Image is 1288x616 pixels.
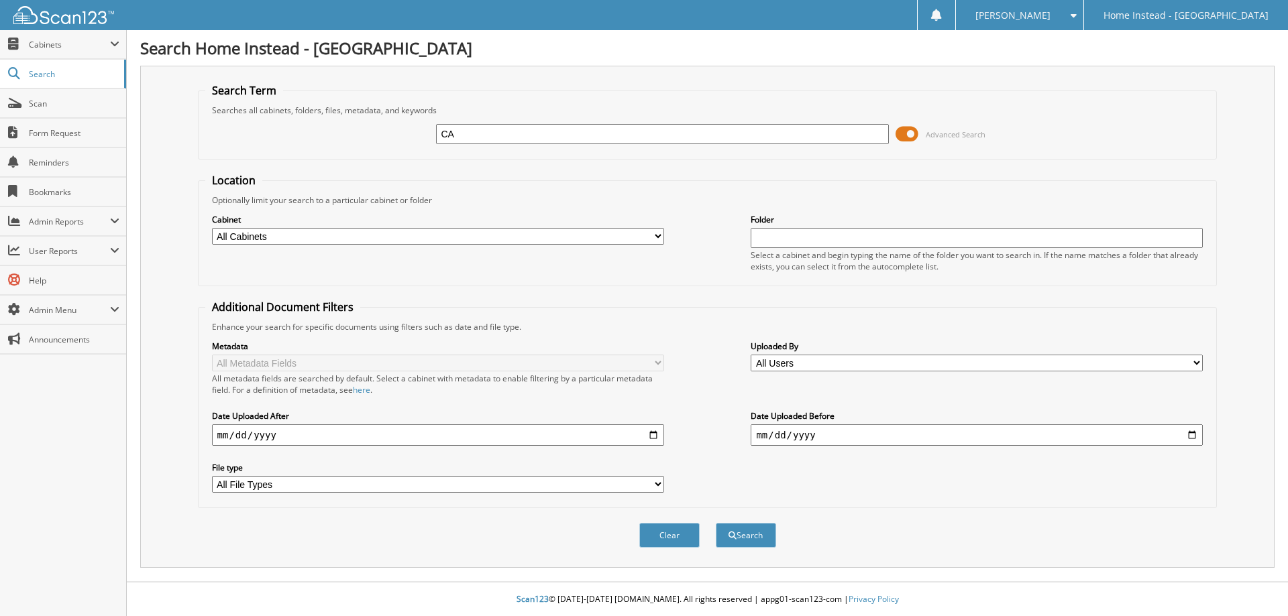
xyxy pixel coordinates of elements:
img: scan123-logo-white.svg [13,6,114,24]
div: Optionally limit your search to a particular cabinet or folder [205,194,1210,206]
a: Privacy Policy [849,593,899,605]
a: here [353,384,370,395]
label: Folder [751,214,1203,225]
span: Bookmarks [29,186,119,198]
button: Search [716,523,776,548]
label: Date Uploaded Before [751,410,1203,422]
input: start [212,424,664,446]
span: User Reports [29,245,110,257]
button: Clear [639,523,700,548]
span: Announcements [29,334,119,345]
div: Enhance your search for specific documents using filters such as date and file type. [205,321,1210,332]
iframe: Chat Widget [1221,552,1288,616]
span: Form Request [29,127,119,139]
input: end [751,424,1203,446]
span: Admin Menu [29,304,110,316]
span: Search [29,68,117,80]
legend: Search Term [205,83,283,98]
div: Searches all cabinets, folders, files, metadata, and keywords [205,105,1210,116]
span: Home Instead - [GEOGRAPHIC_DATA] [1104,11,1269,19]
span: Scan [29,98,119,109]
h1: Search Home Instead - [GEOGRAPHIC_DATA] [140,37,1275,59]
span: Reminders [29,157,119,168]
div: Select a cabinet and begin typing the name of the folder you want to search in. If the name match... [751,249,1203,272]
div: © [DATE]-[DATE] [DOMAIN_NAME]. All rights reserved | appg01-scan123-com | [127,583,1288,616]
label: File type [212,462,664,473]
span: Scan123 [517,593,549,605]
span: Help [29,275,119,286]
legend: Location [205,173,262,188]
span: [PERSON_NAME] [975,11,1051,19]
label: Uploaded By [751,341,1203,352]
label: Date Uploaded After [212,410,664,422]
span: Admin Reports [29,216,110,227]
legend: Additional Document Filters [205,300,360,314]
span: Advanced Search [926,129,985,139]
div: All metadata fields are searched by default. Select a cabinet with metadata to enable filtering b... [212,373,664,395]
label: Cabinet [212,214,664,225]
span: Cabinets [29,39,110,50]
label: Metadata [212,341,664,352]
